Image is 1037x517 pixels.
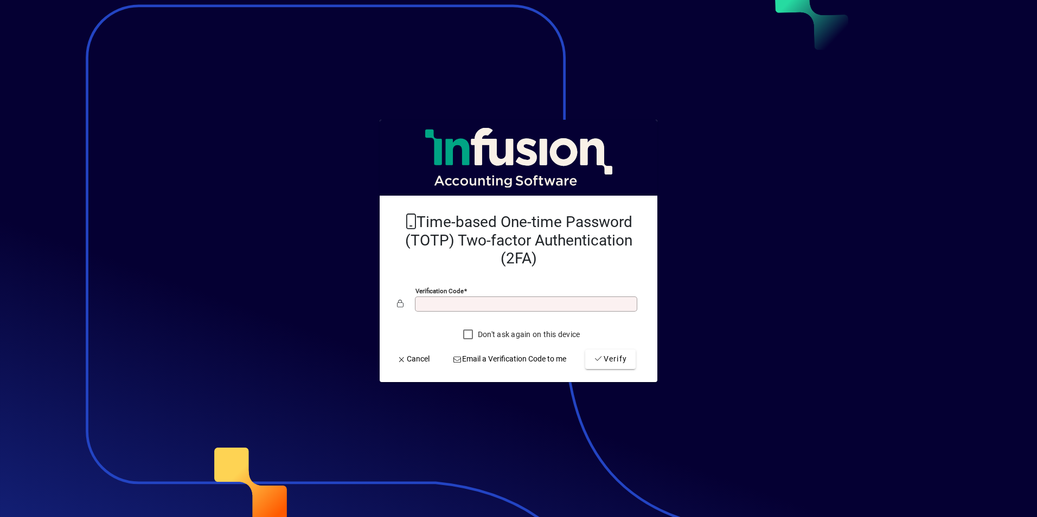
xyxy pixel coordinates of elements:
[393,350,434,369] button: Cancel
[397,353,430,365] span: Cancel
[585,350,636,369] button: Verify
[397,213,640,268] h2: Time-based One-time Password (TOTP) Two-factor Authentication (2FA)
[476,329,580,340] label: Don't ask again on this device
[594,353,627,365] span: Verify
[449,350,571,369] button: Email a Verification Code to me
[453,353,567,365] span: Email a Verification Code to me
[415,287,464,295] mat-label: Verification code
